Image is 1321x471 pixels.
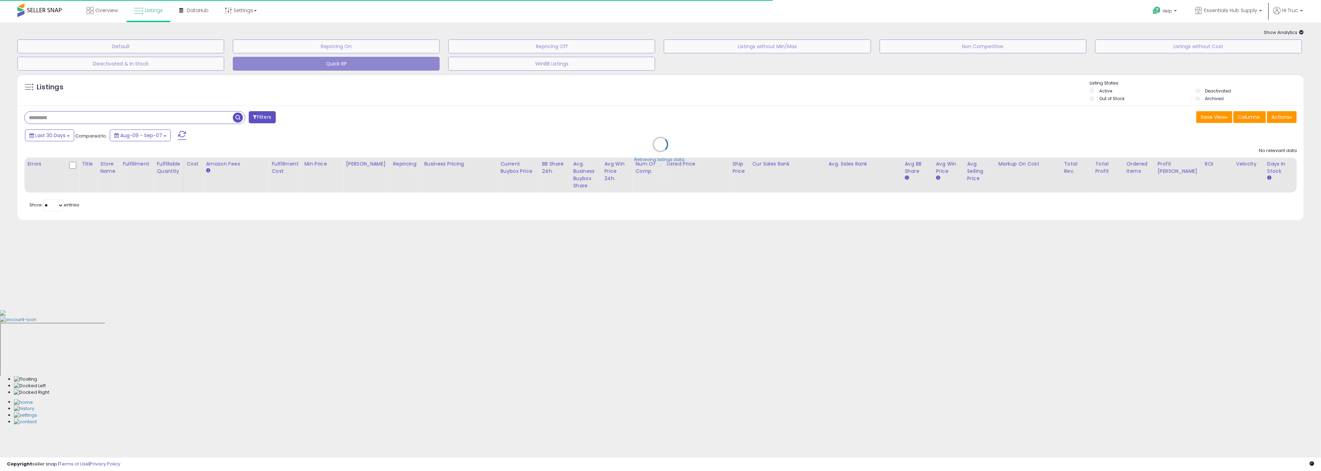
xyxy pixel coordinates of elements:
[17,39,224,53] button: Default
[448,57,655,71] button: WinBB Listings
[1163,8,1172,14] span: Help
[1273,7,1303,23] a: Hi Truc
[1264,29,1304,36] span: Show Analytics
[14,376,37,383] img: Floating
[14,383,46,389] img: Docked Left
[880,39,1086,53] button: Non Competitive
[145,7,163,14] span: Listings
[1152,6,1161,15] i: Get Help
[14,399,33,406] img: Home
[233,39,440,53] button: Repricing On
[1282,7,1298,14] span: Hi Truc
[448,39,655,53] button: Repricing Off
[14,406,34,412] img: History
[1147,1,1184,23] a: Help
[14,412,37,419] img: Settings
[635,157,687,163] div: Retrieving listings data..
[1095,39,1302,53] button: Listings without Cost
[233,57,440,71] button: Quick RP
[17,57,224,71] button: Deactivated & In Stock
[187,7,209,14] span: DataHub
[95,7,118,14] span: Overview
[1204,7,1257,14] span: Essentials Hub Supply
[14,419,37,425] img: Contact
[664,39,871,53] button: Listings without Min/Max
[14,389,49,396] img: Docked Right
